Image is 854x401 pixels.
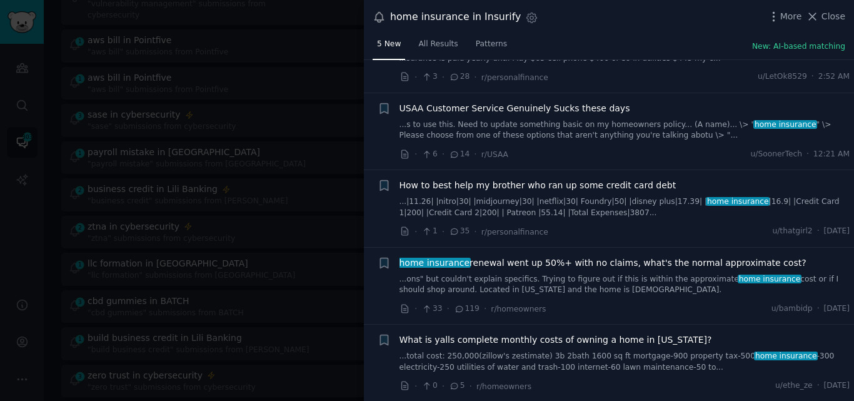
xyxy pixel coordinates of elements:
span: home insurance [738,275,801,283]
a: ...s to use this. Need to update something basic on my homeowners policy... (A name)... \> "home ... [399,119,850,141]
span: · [442,148,445,161]
a: What is yalls complete monthly costs of owning a home in [US_STATE]? [399,333,712,347]
span: · [414,380,417,393]
span: Close [821,10,845,23]
span: 14 [449,149,470,160]
span: u/LetOk8529 [758,71,807,83]
span: · [442,71,445,84]
button: More [767,10,802,23]
span: u/ethe_ze [775,380,813,392]
a: Patterns [471,34,511,60]
span: · [484,302,486,315]
span: r/personalfinance [481,228,548,236]
a: USAA Customer Service Genuinely Sucks these days [399,102,630,115]
a: home insurancerenewal went up 50%+ with no claims, what's the normal approximate cost? [399,256,806,270]
span: u/bambidp [771,303,813,315]
span: [DATE] [824,380,850,392]
span: renewal went up 50%+ with no claims, what's the normal approximate cost? [399,256,806,270]
span: 5 [449,380,465,392]
a: All Results [414,34,462,60]
a: ...|11.26| |nitro|30| |midjourney|30| |netflix|30| Foundry|50| |disney plus|17.39| |home insuranc... [399,196,850,218]
span: · [474,71,476,84]
span: · [817,226,820,237]
a: 5 New [373,34,405,60]
span: · [442,225,445,238]
span: 35 [449,226,470,237]
span: 1 [421,226,437,237]
span: home insurance [753,120,817,129]
span: r/homeowners [476,382,531,391]
div: home insurance in Insurify [390,9,521,25]
span: u/thatgirl2 [772,226,812,237]
span: · [470,380,472,393]
a: ...total cost: 250,000(zillow's zestimate) 3b 2bath 1600 sq ft mortgage-900 property tax-500home ... [399,351,850,373]
span: Patterns [476,39,507,50]
span: · [414,148,417,161]
span: 119 [454,303,480,315]
span: home insurance [754,352,818,360]
span: [DATE] [824,226,850,237]
span: 0 [421,380,437,392]
span: · [442,380,445,393]
a: ...ons" but couldn't explain specifics. Trying to figure out if this is within the approximatehom... [399,274,850,296]
span: · [817,380,820,392]
span: 12:21 AM [813,149,850,160]
span: 3 [421,71,437,83]
span: · [806,149,809,160]
span: · [474,148,476,161]
span: · [817,303,820,315]
button: New: AI-based matching [752,41,845,53]
span: · [811,71,814,83]
span: r/homeowners [491,305,546,313]
span: r/USAA [481,150,508,159]
span: · [414,302,417,315]
span: 2:52 AM [818,71,850,83]
button: Close [806,10,845,23]
span: · [474,225,476,238]
span: u/SoonerTech [751,149,802,160]
span: 33 [421,303,442,315]
span: More [780,10,802,23]
span: 6 [421,149,437,160]
span: · [414,71,417,84]
span: 28 [449,71,470,83]
span: 5 New [377,39,401,50]
span: [DATE] [824,303,850,315]
span: · [414,225,417,238]
span: home insurance [398,258,471,268]
span: All Results [418,39,458,50]
a: How to best help my brother who ran up some credit card debt [399,179,676,192]
span: r/personalfinance [481,73,548,82]
span: · [447,302,450,315]
span: home insurance [706,197,770,206]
